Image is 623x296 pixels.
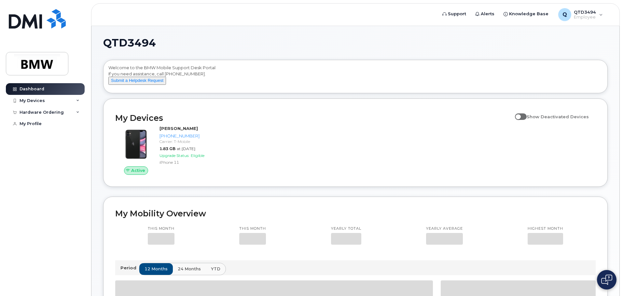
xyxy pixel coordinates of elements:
img: iPhone_11.jpg [120,129,152,160]
strong: [PERSON_NAME] [159,126,198,131]
span: 24 months [178,266,201,272]
span: YTD [211,266,220,272]
span: 1.83 GB [159,146,175,151]
div: Carrier: T-Mobile [159,139,227,144]
h2: My Mobility Overview [115,209,596,218]
p: Yearly total [331,226,361,231]
img: Open chat [601,275,612,285]
button: Submit a Helpdesk Request [108,77,166,85]
input: Show Deactivated Devices [515,110,520,116]
span: Upgrade Status: [159,153,189,158]
span: Eligible [191,153,204,158]
span: QTD3494 [103,38,156,48]
a: Submit a Helpdesk Request [108,78,166,83]
h2: My Devices [115,113,512,123]
p: This month [239,226,266,231]
p: Period [120,265,139,271]
span: Active [131,167,145,174]
p: This month [148,226,174,231]
p: Yearly average [426,226,463,231]
div: iPhone 11 [159,160,227,165]
div: [PHONE_NUMBER] [159,133,227,139]
div: Welcome to the BMW Mobile Support Desk Portal If you need assistance, call [PHONE_NUMBER]. [108,65,602,91]
a: Active[PERSON_NAME][PHONE_NUMBER]Carrier: T-Mobile1.83 GBat [DATE]Upgrade Status:EligibleiPhone 11 [115,125,229,175]
span: Show Deactivated Devices [527,114,589,119]
p: Highest month [528,226,563,231]
span: at [DATE] [177,146,195,151]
